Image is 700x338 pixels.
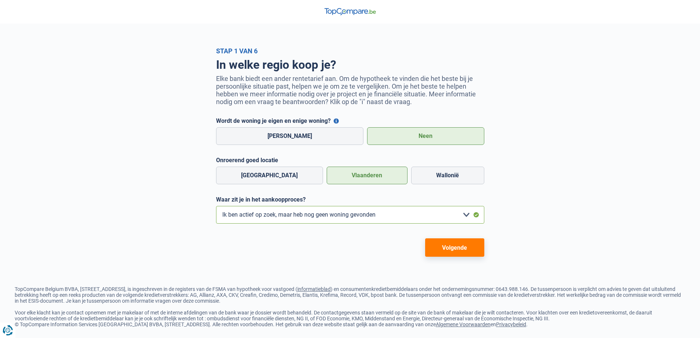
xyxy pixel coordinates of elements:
div: Stap 1 van 6 [216,47,484,55]
a: Privacybeleid [496,321,526,327]
label: Neen [367,127,484,145]
img: TopCompare Logo [324,8,376,15]
a: informatieblad [297,286,331,292]
label: Onroerend goed locatie [216,157,484,164]
label: Vlaanderen [327,167,408,184]
p: Elke bank biedt een ander rentetarief aan. Om de hypotheek te vinden die het beste bij je persoon... [216,75,484,106]
label: Wallonië [411,167,484,184]
button: Wordt de woning je eigen en enige woning? [334,118,339,124]
label: Wordt de woning je eigen en enige woning? [216,117,484,124]
a: Algemene Voorwaarden [436,321,491,327]
button: Volgende [425,238,484,257]
h1: In welke regio koop je? [216,58,484,72]
label: Waar zit je in het aankoopproces? [216,196,484,203]
label: [PERSON_NAME] [216,127,364,145]
label: [GEOGRAPHIC_DATA] [216,167,323,184]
